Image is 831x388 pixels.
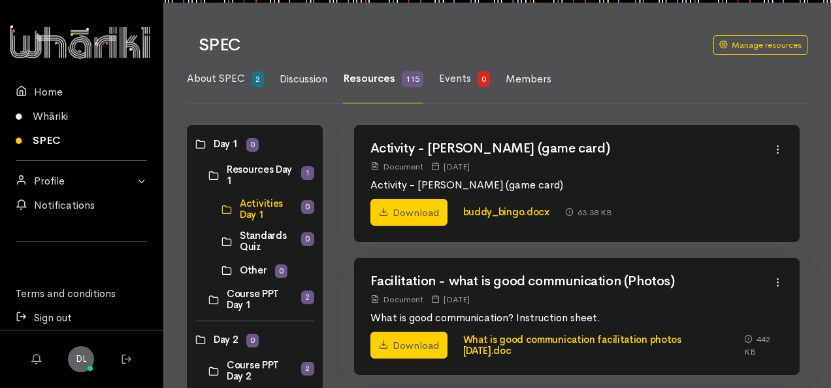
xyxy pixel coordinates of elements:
[565,205,612,219] div: 63.38 KB
[370,199,448,226] a: Download
[431,292,470,306] div: [DATE]
[252,71,264,87] span: 2
[506,72,551,86] span: Members
[744,332,783,359] div: 442 KB
[439,55,490,103] a: Events 0
[370,177,773,193] p: Activity - [PERSON_NAME] (game card)
[370,274,773,289] h2: Facilitation - what is good communication (Photos)
[56,250,108,266] iframe: LinkedIn Embedded Content
[370,332,448,359] a: Download
[370,141,773,156] h2: Activity - [PERSON_NAME] (game card)
[713,35,807,55] a: Manage resources
[343,71,395,85] span: Resources
[463,333,681,357] a: What is good communication facilitation photos [DATE].doc
[370,292,423,306] div: Document
[402,71,423,87] span: 115
[370,310,773,326] p: What is good communication? Instruction sheet.
[280,56,327,103] a: Discussion
[370,160,423,173] div: Document
[439,71,471,85] span: Events
[187,55,264,103] a: About SPEC 2
[463,205,549,218] a: buddy_bingo.docx
[199,36,698,55] h1: SPEC
[68,346,94,372] a: DL
[187,71,245,85] span: About SPEC
[16,250,147,281] div: Follow us on LinkedIn
[431,160,470,173] div: [DATE]
[343,55,423,103] a: Resources 115
[280,72,327,86] span: Discussion
[478,71,490,87] span: 0
[506,56,551,103] a: Members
